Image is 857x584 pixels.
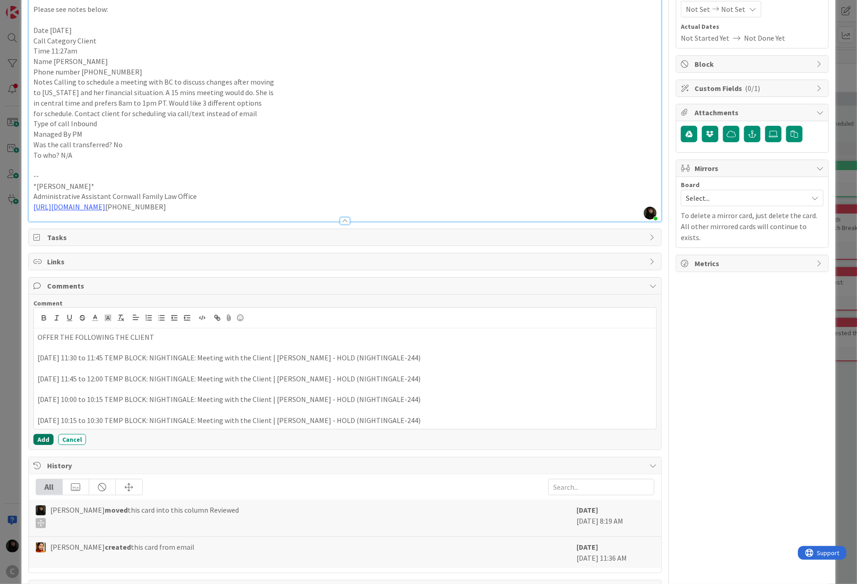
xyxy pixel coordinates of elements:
[745,84,760,93] span: ( 0/1 )
[38,394,652,405] p: [DATE] 10:00 to 10:15 TEMP BLOCK: NIGHTINGALE: Meeting with the Client | [PERSON_NAME] - HOLD (NI...
[33,191,657,202] p: Administrative Assistant Cornwall Family Law Office
[50,541,194,552] span: [PERSON_NAME] this card from email
[33,46,657,56] p: Time 11:27am
[105,542,131,552] b: created
[36,505,46,515] img: ES
[695,163,812,174] span: Mirrors
[33,25,657,36] p: Date [DATE]
[681,22,824,32] span: Actual Dates
[47,232,645,243] span: Tasks
[47,460,645,471] span: History
[548,479,654,495] input: Search...
[33,77,657,87] p: Notes Calling to schedule a meeting with BC to discuss changes after moving
[695,107,812,118] span: Attachments
[721,4,745,15] span: Not Set
[33,129,657,139] p: Managed By PM
[695,258,812,269] span: Metrics
[38,415,652,426] p: [DATE] 10:15 to 10:30 TEMP BLOCK: NIGHTINGALE: Meeting with the Client | [PERSON_NAME] - HOLD (NI...
[33,98,657,108] p: in central time and prefers 8am to 1pm PT. Would like 3 different options
[33,118,657,129] p: Type of call Inbound
[105,505,128,514] b: moved
[47,256,645,267] span: Links
[577,542,598,552] b: [DATE]
[33,108,657,119] p: for schedule. Contact client for scheduling via call/text instead of email
[681,210,824,243] p: To delete a mirror card, just delete the card. All other mirrored cards will continue to exists.
[577,541,654,563] div: [DATE] 11:36 AM
[50,504,239,528] span: [PERSON_NAME] this card into this column Reviewed
[19,1,42,12] span: Support
[681,32,729,43] span: Not Started Yet
[47,280,645,291] span: Comments
[33,67,657,77] p: Phone number [PHONE_NUMBER]
[38,332,652,343] p: OFFER THE FOLLOWING THE CLIENT
[744,32,785,43] span: Not Done Yet
[644,207,657,220] img: xZDIgFEXJ2bLOewZ7ObDEULuHMaA3y1N.PNG
[681,182,700,188] span: Board
[58,434,86,445] button: Cancel
[38,374,652,384] p: [DATE] 11:45 to 12:00 TEMP BLOCK: NIGHTINGALE: Meeting with the Client | [PERSON_NAME] - HOLD (NI...
[33,181,657,192] p: *[PERSON_NAME]*
[33,56,657,67] p: Name [PERSON_NAME]
[577,504,654,532] div: [DATE] 8:19 AM
[695,59,812,70] span: Block
[33,4,657,15] p: Please see notes below:
[33,87,657,98] p: to [US_STATE] and her financial situation. A 15 mins meeting would do. She is
[36,542,46,552] img: PM
[33,171,657,181] p: --
[686,4,710,15] span: Not Set
[33,299,63,307] span: Comment
[33,434,54,445] button: Add
[36,479,63,495] div: All
[686,192,803,204] span: Select...
[33,150,657,161] p: To who? N/A
[33,202,105,211] a: [URL][DOMAIN_NAME]
[695,83,812,94] span: Custom Fields
[33,139,657,150] p: Was the call transferred? No
[38,353,652,363] p: [DATE] 11:30 to 11:45 TEMP BLOCK: NIGHTINGALE: Meeting with the Client | [PERSON_NAME] - HOLD (NI...
[577,505,598,514] b: [DATE]
[33,36,657,46] p: Call Category Client
[33,202,657,212] p: [PHONE_NUMBER]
